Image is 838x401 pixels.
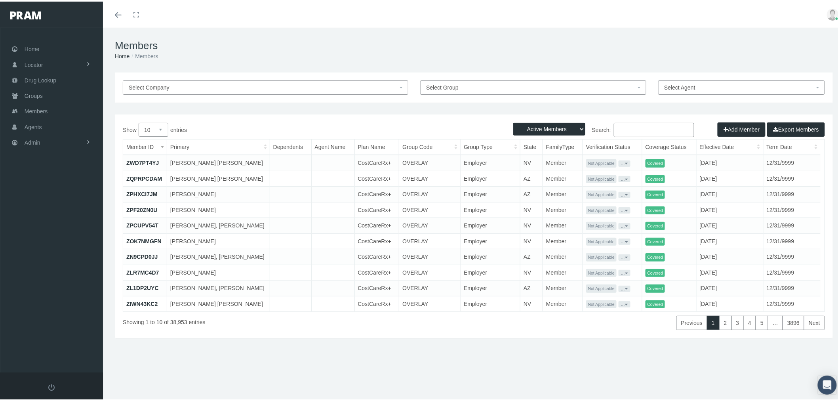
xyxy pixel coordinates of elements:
td: OVERLAY [399,263,461,279]
td: Employer [461,153,520,169]
span: Not Applicable [586,189,617,197]
td: [PERSON_NAME] [167,232,270,248]
button: ... [619,159,630,165]
td: [DATE] [696,216,763,232]
td: CostCareRx+ [354,169,399,185]
select: Showentries [139,121,168,135]
button: ... [619,222,630,228]
span: Not Applicable [586,283,617,291]
td: 12/31/9999 [763,169,821,185]
td: Employer [461,200,520,216]
td: [DATE] [696,232,763,248]
td: CostCareRx+ [354,232,399,248]
td: 12/31/9999 [763,232,821,248]
td: Employer [461,185,520,201]
button: ... [619,237,630,243]
td: OVERLAY [399,153,461,169]
label: Search: [474,121,695,136]
div: Open Intercom Messenger [818,374,837,393]
span: Covered [646,189,665,197]
td: OVERLAY [399,248,461,264]
span: Covered [646,220,665,229]
span: Select Company [129,83,170,89]
button: ... [619,190,630,197]
td: [PERSON_NAME], [PERSON_NAME] [167,279,270,295]
span: Not Applicable [586,174,617,182]
td: NV [520,232,543,248]
span: Covered [646,158,665,166]
span: Agents [25,118,42,133]
a: 3896 [783,314,804,328]
button: ... [619,174,630,181]
th: Group Type: activate to sort column ascending [461,138,520,153]
td: NV [520,263,543,279]
td: NV [520,153,543,169]
a: ZPCUPV54T [126,221,158,227]
td: [PERSON_NAME] [PERSON_NAME] [167,153,270,169]
td: Member [543,185,583,201]
button: ... [619,268,630,275]
button: ... [619,253,630,259]
td: CostCareRx+ [354,185,399,201]
td: CostCareRx+ [354,294,399,310]
td: CostCareRx+ [354,200,399,216]
a: 3 [731,314,744,328]
td: [DATE] [696,200,763,216]
td: Member [543,248,583,264]
td: Member [543,279,583,295]
td: AZ [520,248,543,264]
th: Effective Date: activate to sort column ascending [696,138,763,153]
td: [PERSON_NAME] [PERSON_NAME] [167,169,270,185]
td: OVERLAY [399,216,461,232]
td: [DATE] [696,294,763,310]
td: NV [520,200,543,216]
th: Group Code: activate to sort column ascending [399,138,461,153]
span: Admin [25,134,40,149]
td: OVERLAY [399,232,461,248]
td: OVERLAY [399,279,461,295]
td: [PERSON_NAME] [167,263,270,279]
td: Employer [461,248,520,264]
td: 12/31/9999 [763,263,821,279]
span: Not Applicable [586,205,617,213]
td: [PERSON_NAME] [167,185,270,201]
th: Coverage Status [642,138,696,153]
a: ZOK7NMGFN [126,237,162,243]
td: Employer [461,232,520,248]
a: Previous [676,314,707,328]
td: CostCareRx+ [354,153,399,169]
span: Not Applicable [586,158,617,166]
td: [DATE] [696,185,763,201]
a: 2 [719,314,732,328]
span: Covered [646,236,665,244]
td: CostCareRx+ [354,248,399,264]
span: Members [25,102,48,117]
a: 1 [707,314,720,328]
td: Employer [461,294,520,310]
span: Covered [646,299,665,307]
li: Members [130,50,158,59]
button: ... [619,300,630,306]
th: Agent Name [311,138,354,153]
span: Not Applicable [586,267,617,276]
th: State [520,138,543,153]
td: AZ [520,185,543,201]
th: FamilyType [543,138,583,153]
td: 12/31/9999 [763,153,821,169]
td: OVERLAY [399,185,461,201]
td: [DATE] [696,248,763,264]
td: OVERLAY [399,169,461,185]
span: Home [25,40,39,55]
span: Covered [646,174,665,182]
button: Add Member [718,121,766,135]
td: [DATE] [696,279,763,295]
td: AZ [520,169,543,185]
td: 12/31/9999 [763,294,821,310]
a: ZIWN43KC2 [126,299,158,306]
td: 12/31/9999 [763,279,821,295]
span: Covered [646,205,665,213]
a: Next [804,314,825,328]
span: Not Applicable [586,220,617,229]
a: Home [115,52,130,58]
span: Select Group [426,83,459,89]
